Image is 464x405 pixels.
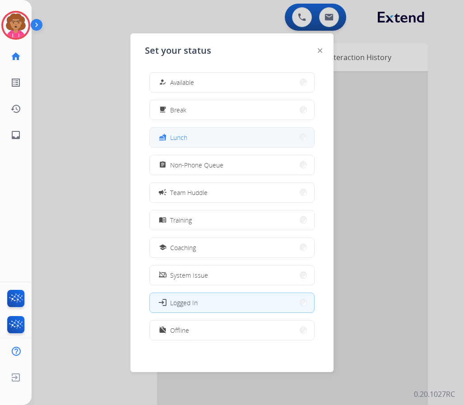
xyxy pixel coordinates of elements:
button: Logged In [150,293,314,312]
mat-icon: list_alt [10,77,21,88]
mat-icon: fastfood [159,134,167,141]
span: System Issue [170,270,208,280]
span: Non-Phone Queue [170,160,223,170]
p: 0.20.1027RC [414,389,455,400]
button: Break [150,100,314,120]
span: Break [170,105,186,115]
button: Available [150,73,314,92]
mat-icon: school [159,244,167,251]
button: Team Huddle [150,183,314,202]
mat-icon: phonelink_off [159,271,167,279]
mat-icon: assignment [159,161,167,169]
img: avatar [3,13,28,38]
button: Non-Phone Queue [150,155,314,175]
mat-icon: home [10,51,21,62]
img: close-button [318,48,322,53]
mat-icon: menu_book [159,216,167,224]
mat-icon: how_to_reg [159,79,167,86]
mat-icon: free_breakfast [159,106,167,114]
mat-icon: work_off [159,326,167,334]
span: Set your status [145,44,211,57]
button: Training [150,210,314,230]
span: Team Huddle [170,188,208,197]
mat-icon: history [10,103,21,114]
span: Logged In [170,298,198,307]
button: Coaching [150,238,314,257]
mat-icon: login [158,298,167,307]
mat-icon: inbox [10,130,21,140]
span: Offline [170,326,189,335]
button: System Issue [150,265,314,285]
span: Coaching [170,243,196,252]
span: Available [170,78,194,87]
span: Lunch [170,133,187,142]
mat-icon: campaign [158,188,167,197]
button: Lunch [150,128,314,147]
span: Training [170,215,192,225]
button: Offline [150,321,314,340]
